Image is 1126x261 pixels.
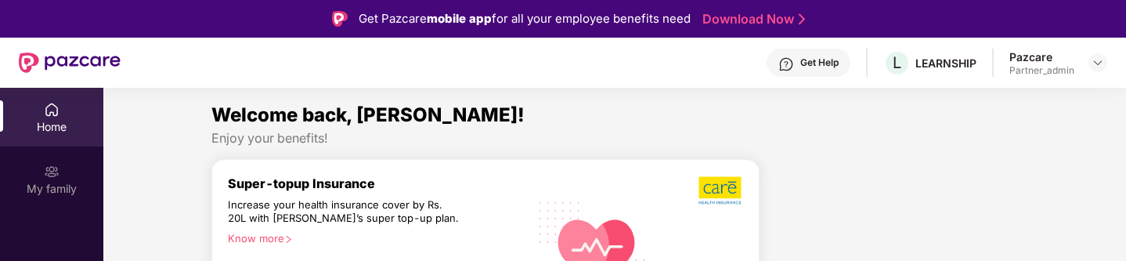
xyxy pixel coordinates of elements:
div: Partner_admin [1009,64,1074,77]
div: Get Pazcare for all your employee benefits need [359,9,691,28]
div: Increase your health insurance cover by Rs. 20L with [PERSON_NAME]’s super top-up plan. [228,198,461,226]
div: Know more [228,232,519,243]
div: Enjoy your benefits! [211,130,1019,147]
img: Stroke [799,11,805,27]
strong: mobile app [427,11,492,26]
img: svg+xml;base64,PHN2ZyB3aWR0aD0iMjAiIGhlaWdodD0iMjAiIHZpZXdCb3g9IjAgMCAyMCAyMCIgZmlsbD0ibm9uZSIgeG... [44,164,60,179]
div: Pazcare [1009,49,1074,64]
div: Get Help [800,56,839,69]
img: b5dec4f62d2307b9de63beb79f102df3.png [698,176,743,205]
span: right [284,235,293,244]
a: Download Now [702,11,800,27]
div: Super-topup Insurance [228,176,529,191]
img: svg+xml;base64,PHN2ZyBpZD0iSGVscC0zMngzMiIgeG1sbnM9Imh0dHA6Ly93d3cudzMub3JnLzIwMDAvc3ZnIiB3aWR0aD... [778,56,794,72]
img: Logo [332,11,348,27]
img: svg+xml;base64,PHN2ZyBpZD0iSG9tZSIgeG1sbnM9Imh0dHA6Ly93d3cudzMub3JnLzIwMDAvc3ZnIiB3aWR0aD0iMjAiIG... [44,102,60,118]
div: LEARNSHIP [915,56,976,71]
span: Welcome back, [PERSON_NAME]! [211,103,525,126]
img: svg+xml;base64,PHN2ZyBpZD0iRHJvcGRvd24tMzJ4MzIiIHhtbG5zPSJodHRwOi8vd3d3LnczLm9yZy8yMDAwL3N2ZyIgd2... [1092,56,1104,69]
img: New Pazcare Logo [19,53,121,73]
span: L [893,53,901,72]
